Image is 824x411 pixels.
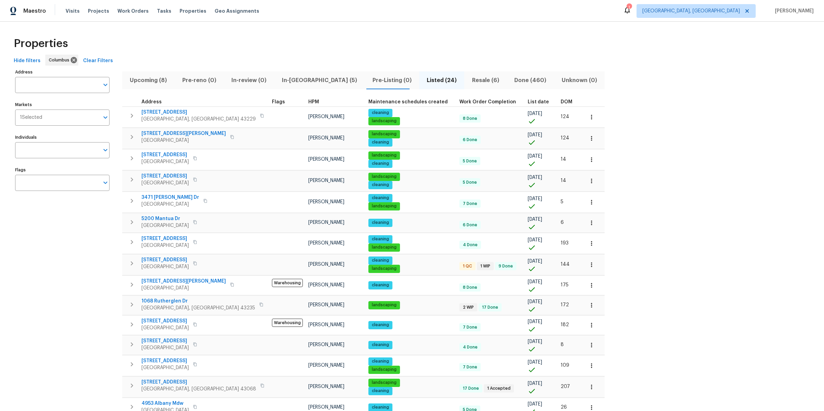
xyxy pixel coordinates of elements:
[561,100,572,104] span: DOM
[141,194,199,201] span: 3471 [PERSON_NAME] Dr
[369,131,399,137] span: landscaping
[308,363,344,368] span: [PERSON_NAME]
[141,158,189,165] span: [GEOGRAPHIC_DATA]
[528,238,542,242] span: [DATE]
[561,157,566,162] span: 14
[460,116,480,122] span: 8 Done
[369,322,392,328] span: cleaning
[478,263,493,269] span: 1 WIP
[496,263,516,269] span: 9 Done
[141,263,189,270] span: [GEOGRAPHIC_DATA]
[179,76,220,85] span: Pre-reno (0)
[460,344,480,350] span: 4 Done
[528,319,542,324] span: [DATE]
[369,110,392,116] span: cleaning
[528,299,542,304] span: [DATE]
[272,319,303,327] span: Warehousing
[460,386,482,391] span: 17 Done
[528,279,542,284] span: [DATE]
[23,8,46,14] span: Maestro
[561,384,570,389] span: 207
[15,103,110,107] label: Markets
[157,9,171,13] span: Tasks
[369,220,392,226] span: cleaning
[561,322,569,327] span: 182
[369,174,399,180] span: landscaping
[126,76,171,85] span: Upcoming (8)
[141,235,189,242] span: [STREET_ADDRESS]
[369,161,392,167] span: cleaning
[308,199,344,204] span: [PERSON_NAME]
[460,158,480,164] span: 5 Done
[88,8,109,14] span: Projects
[369,203,399,209] span: landscaping
[15,135,110,139] label: Individuals
[369,139,392,145] span: cleaning
[772,8,814,14] span: [PERSON_NAME]
[528,259,542,264] span: [DATE]
[369,244,399,250] span: landscaping
[528,111,542,116] span: [DATE]
[460,242,480,248] span: 4 Done
[11,55,43,67] button: Hide filters
[308,322,344,327] span: [PERSON_NAME]
[14,40,68,47] span: Properties
[528,381,542,386] span: [DATE]
[468,76,503,85] span: Resale (6)
[369,367,399,373] span: landscaping
[561,363,569,368] span: 109
[141,151,189,158] span: [STREET_ADDRESS]
[272,279,303,287] span: Warehousing
[101,113,110,122] button: Open
[141,215,189,222] span: 5200 Mantua Dr
[561,405,567,410] span: 26
[308,241,344,246] span: [PERSON_NAME]
[561,262,570,267] span: 144
[45,55,78,66] div: Columbus
[20,115,42,121] span: 1 Selected
[141,400,189,407] span: 4953 Albany Mdw
[141,222,189,229] span: [GEOGRAPHIC_DATA]
[369,342,392,348] span: cleaning
[15,168,110,172] label: Flags
[308,136,344,140] span: [PERSON_NAME]
[561,283,569,287] span: 175
[528,100,549,104] span: List date
[308,157,344,162] span: [PERSON_NAME]
[528,217,542,222] span: [DATE]
[83,57,113,65] span: Clear Filters
[141,130,226,137] span: [STREET_ADDRESS][PERSON_NAME]
[180,8,206,14] span: Properties
[141,338,189,344] span: [STREET_ADDRESS]
[561,241,569,246] span: 193
[141,357,189,364] span: [STREET_ADDRESS]
[460,137,480,143] span: 6 Done
[141,137,226,144] span: [GEOGRAPHIC_DATA]
[141,109,256,116] span: [STREET_ADDRESS]
[423,76,460,85] span: Listed (24)
[141,379,256,386] span: [STREET_ADDRESS]
[561,342,564,347] span: 8
[369,388,392,394] span: cleaning
[141,305,255,311] span: [GEOGRAPHIC_DATA], [GEOGRAPHIC_DATA] 43235
[141,298,255,305] span: 1068 Rutherglen Dr
[528,360,542,365] span: [DATE]
[15,70,110,74] label: Address
[528,196,542,201] span: [DATE]
[484,386,513,391] span: 1 Accepted
[141,256,189,263] span: [STREET_ADDRESS]
[460,324,480,330] span: 7 Done
[141,173,189,180] span: [STREET_ADDRESS]
[308,405,344,410] span: [PERSON_NAME]
[141,324,189,331] span: [GEOGRAPHIC_DATA]
[369,76,415,85] span: Pre-Listing (0)
[278,76,361,85] span: In-[GEOGRAPHIC_DATA] (5)
[141,344,189,351] span: [GEOGRAPHIC_DATA]
[369,358,392,364] span: cleaning
[369,302,399,308] span: landscaping
[528,339,542,344] span: [DATE]
[627,4,631,11] div: 1
[369,266,399,272] span: landscaping
[561,178,566,183] span: 14
[460,180,480,185] span: 5 Done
